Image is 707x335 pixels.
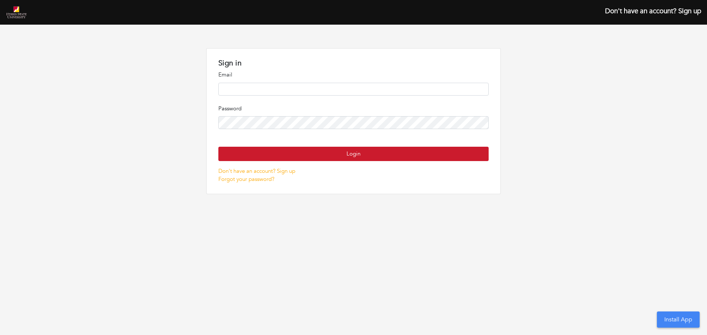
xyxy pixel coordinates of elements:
p: Email [218,71,489,79]
button: Install App [657,311,700,328]
a: Don't have an account? Sign up [218,167,295,175]
p: Password [218,104,489,113]
img: ferris-state-university-1.png [6,6,27,19]
a: Forgot your password? [218,175,274,183]
a: Don't have an account? Sign up [605,6,701,16]
h1: Sign in [218,59,489,68]
button: Login [218,147,489,161]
